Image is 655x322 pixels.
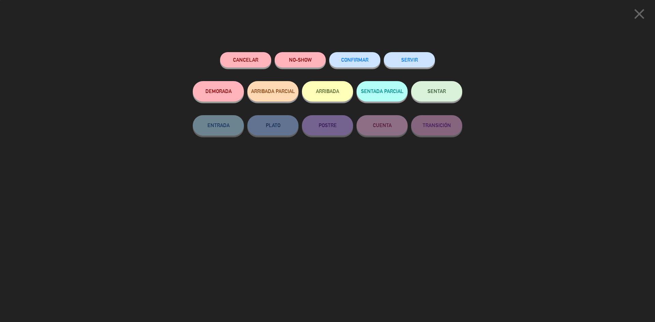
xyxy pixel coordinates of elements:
[247,81,299,102] button: ARRIBADA PARCIAL
[356,115,408,136] button: CUENTA
[356,81,408,102] button: SENTADA PARCIAL
[427,88,446,94] span: SENTAR
[411,81,462,102] button: SENTAR
[629,5,650,25] button: close
[275,52,326,67] button: NO-SHOW
[302,81,353,102] button: ARRIBADA
[251,88,295,94] span: ARRIBADA PARCIAL
[411,115,462,136] button: TRANSICIÓN
[341,57,368,63] span: CONFIRMAR
[193,81,244,102] button: DEMORADA
[329,52,380,67] button: CONFIRMAR
[384,52,435,67] button: SERVIR
[631,5,648,22] i: close
[193,115,244,136] button: ENTRADA
[302,115,353,136] button: POSTRE
[220,52,271,67] button: Cancelar
[247,115,299,136] button: PLATO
